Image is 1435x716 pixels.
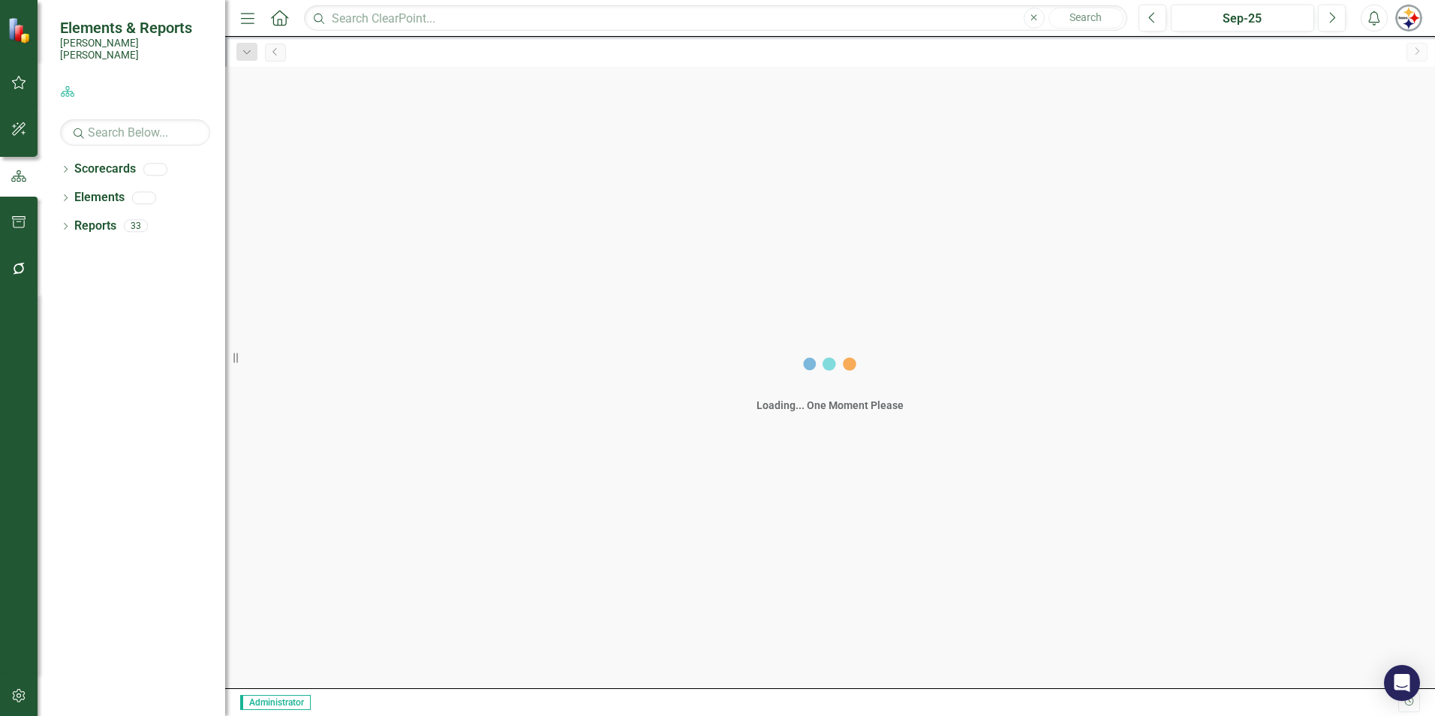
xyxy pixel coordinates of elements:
[1048,8,1124,29] button: Search
[74,218,116,235] a: Reports
[8,17,34,44] img: ClearPoint Strategy
[1171,5,1314,32] button: Sep-25
[1176,10,1309,28] div: Sep-25
[60,19,210,37] span: Elements & Reports
[240,695,311,710] span: Administrator
[304,5,1127,32] input: Search ClearPoint...
[74,189,125,206] a: Elements
[60,119,210,146] input: Search Below...
[1069,11,1102,23] span: Search
[1384,665,1420,701] div: Open Intercom Messenger
[60,37,210,62] small: [PERSON_NAME] [PERSON_NAME]
[74,161,136,178] a: Scorecards
[124,220,148,233] div: 33
[1395,5,1422,32] img: Cambria Fayall
[757,398,904,413] div: Loading... One Moment Please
